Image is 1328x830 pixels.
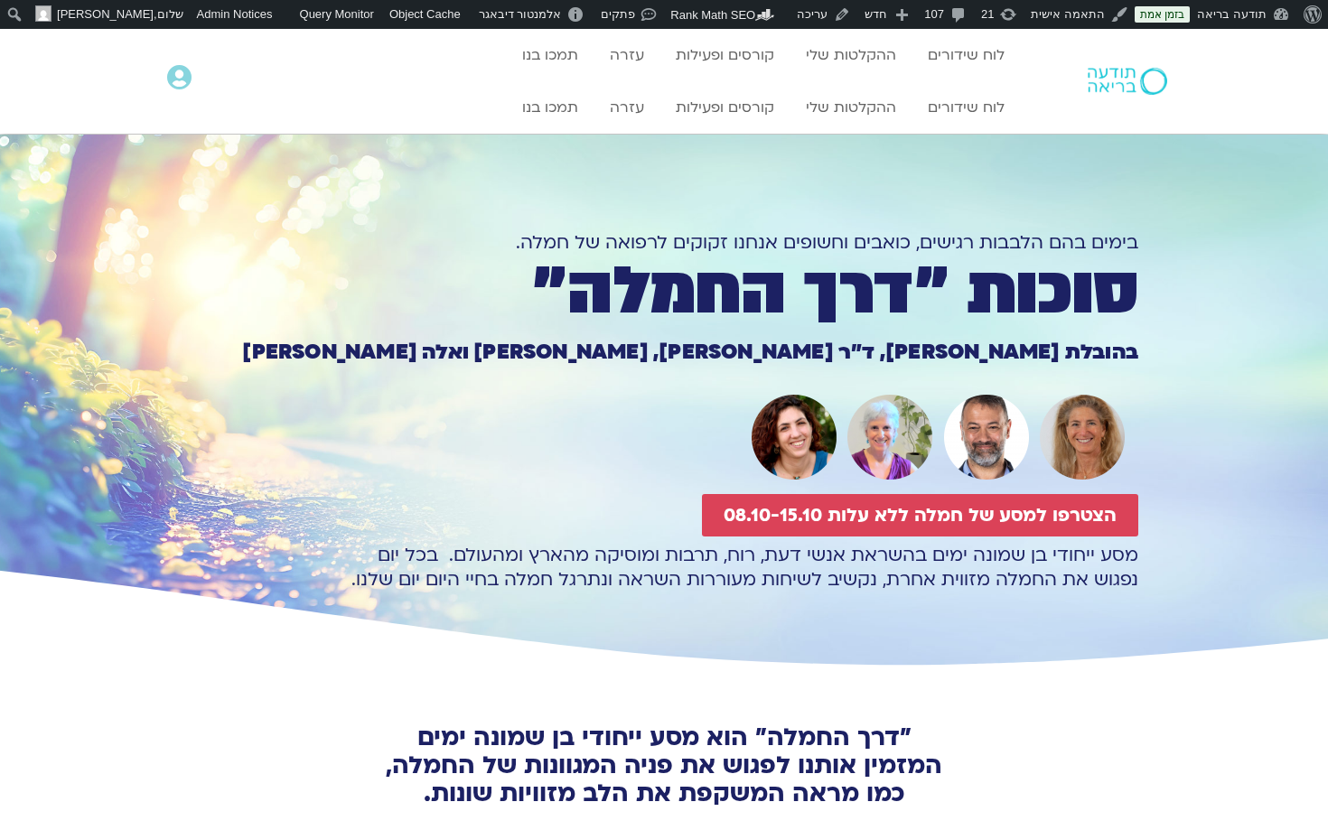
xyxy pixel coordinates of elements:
a: לוח שידורים [919,38,1014,72]
span: [PERSON_NAME] [57,7,154,21]
a: הצטרפו למסע של חמלה ללא עלות 08.10-15.10 [702,494,1138,536]
a: קורסים ופעילות [667,38,783,72]
a: עזרה [601,90,653,125]
a: ההקלטות שלי [797,38,905,72]
a: עזרה [601,38,653,72]
p: מסע ייחודי בן שמונה ימים בהשראת אנשי דעת, רוח, תרבות ומוסיקה מהארץ ומהעולם. בכל יום נפגוש את החמל... [190,543,1138,592]
a: תמכו בנו [513,90,587,125]
span: Rank Math SEO [670,8,755,22]
h1: בהובלת [PERSON_NAME], ד״ר [PERSON_NAME], [PERSON_NAME] ואלה [PERSON_NAME] [190,342,1138,362]
h1: בימים בהם הלבבות רגישים, כואבים וחשופים אנחנו זקוקים לרפואה של חמלה. [190,230,1138,255]
a: לוח שידורים [919,90,1014,125]
a: תמכו בנו [513,38,587,72]
a: ההקלטות שלי [797,90,905,125]
a: בזמן אמת [1135,6,1190,23]
h1: סוכות ״דרך החמלה״ [190,261,1138,322]
a: קורסים ופעילות [667,90,783,125]
h2: "דרך החמלה" הוא מסע ייחודי בן שמונה ימים המזמין אותנו לפגוש את פניה המגוונות של החמלה, כמו מראה ה... [276,723,1052,807]
img: תודעה בריאה [1088,68,1167,95]
span: הצטרפו למסע של חמלה ללא עלות 08.10-15.10 [724,505,1117,526]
